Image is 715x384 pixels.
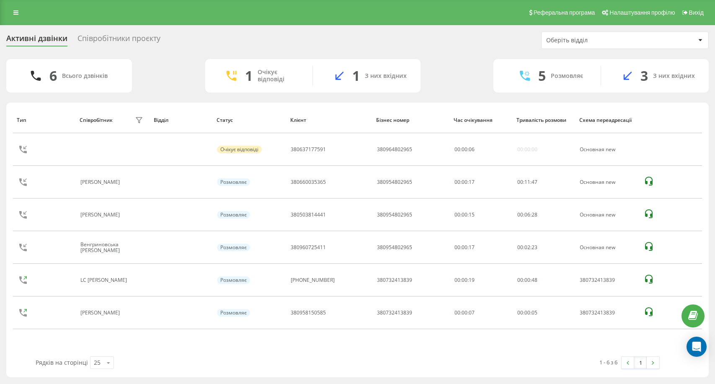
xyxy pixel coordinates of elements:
div: Час очікування [454,117,509,123]
div: Відділ [154,117,209,123]
div: 6 [49,68,57,84]
div: [PERSON_NAME] [80,310,122,316]
div: 00:00:17 [454,245,508,250]
span: 11 [524,178,530,186]
div: 1 - 6 з 6 [599,358,617,366]
span: 06 [524,211,530,218]
div: 00:00:15 [454,212,508,218]
div: [PERSON_NAME] [80,212,122,218]
div: 380954802965 [377,212,412,218]
span: 00 [517,178,523,186]
span: 00 [517,309,523,316]
div: 00:00:07 [454,310,508,316]
div: 1 [245,68,253,84]
div: 380964802965 [377,147,412,152]
span: 00 [524,309,530,316]
div: : : [517,179,537,185]
div: Співробітники проєкту [77,34,160,47]
div: Розмовляє [217,244,250,251]
span: Вихід [689,9,704,16]
div: 380958150585 [291,310,326,316]
div: 00:00:00 [517,147,537,152]
div: 380732413839 [580,310,635,316]
div: Співробітник [80,117,113,123]
div: Статус [217,117,282,123]
div: Клієнт [290,117,369,123]
div: 3 [640,68,648,84]
div: 380637177591 [291,147,326,152]
div: [PERSON_NAME] [80,179,122,185]
div: 00:00:17 [454,179,508,185]
div: Активні дзвінки [6,34,67,47]
div: Основная new [580,245,635,250]
span: 00 [517,276,523,283]
div: З них вхідних [653,72,695,80]
div: Розмовляє [217,309,250,317]
div: : : [517,277,537,283]
span: 05 [532,309,537,316]
div: Бізнес номер [376,117,446,123]
div: Очікує відповіді [258,69,300,83]
div: 380660035365 [291,179,326,185]
div: 380732413839 [377,310,412,316]
div: Очікує відповіді [217,146,262,153]
a: 1 [634,357,647,369]
div: 380954802965 [377,245,412,250]
div: Розмовляє [217,178,250,186]
span: 00 [517,211,523,218]
span: 48 [532,276,537,283]
div: Всього дзвінків [62,72,108,80]
div: 380732413839 [377,277,412,283]
div: 380960725411 [291,245,326,250]
span: Налаштування профілю [609,9,675,16]
span: 00 [454,146,460,153]
div: 00:00:19 [454,277,508,283]
span: Реферальна програма [534,9,595,16]
div: Основная new [580,147,635,152]
div: Схема переадресації [579,117,635,123]
div: Розмовляє [217,276,250,284]
div: : : [454,147,475,152]
div: : : [517,310,537,316]
div: Розмовляє [217,211,250,219]
div: 1 [352,68,360,84]
div: : : [517,245,537,250]
div: [PHONE_NUMBER] [291,277,335,283]
div: 380732413839 [580,277,635,283]
div: Основная new [580,179,635,185]
div: : : [517,212,537,218]
div: Тривалість розмови [516,117,571,123]
div: 25 [94,358,101,367]
span: Рядків на сторінці [36,358,88,366]
div: 380954802965 [377,179,412,185]
div: Розмовляє [551,72,583,80]
div: LC [PERSON_NAME] [80,277,129,283]
span: 00 [517,244,523,251]
span: 06 [469,146,475,153]
div: 5 [538,68,546,84]
div: З них вхідних [365,72,407,80]
div: Open Intercom Messenger [687,337,707,357]
span: 47 [532,178,537,186]
div: Венгриновська [PERSON_NAME] [80,242,133,254]
span: 00 [462,146,467,153]
div: Основная new [580,212,635,218]
span: 00 [524,276,530,283]
span: 28 [532,211,537,218]
div: 380503814441 [291,212,326,218]
div: Тип [17,117,72,123]
div: Оберіть відділ [546,37,646,44]
span: 02 [524,244,530,251]
span: 23 [532,244,537,251]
